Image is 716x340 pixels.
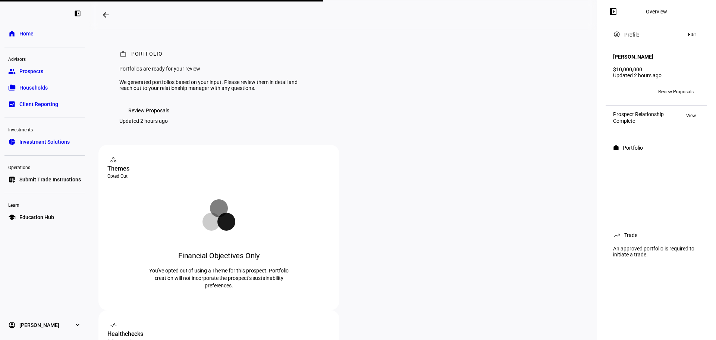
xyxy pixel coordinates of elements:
button: Review Proposals [652,86,700,98]
div: Themes [107,164,330,173]
h4: [PERSON_NAME] [613,54,653,60]
mat-icon: vital_signs [110,321,117,329]
eth-panel-overview-card-header: Profile [613,30,700,39]
eth-mat-symbol: left_panel_close [74,10,81,17]
div: Financial Objectives Only [141,250,297,261]
mat-icon: work [119,50,127,58]
eth-mat-symbol: list_alt_add [8,176,16,183]
eth-mat-symbol: expand_more [74,321,81,329]
mat-icon: left_panel_open [609,7,618,16]
span: [PERSON_NAME] [19,321,59,329]
eth-mat-symbol: pie_chart [8,138,16,146]
mat-icon: account_circle [613,31,621,38]
div: Learn [4,199,85,210]
div: Overview [646,9,667,15]
div: Portfolio [131,51,163,58]
eth-panel-overview-card-header: Portfolio [613,143,700,152]
div: An approved portfolio is required to initiate a trade. [609,243,704,261]
div: Complete [613,118,664,124]
eth-mat-symbol: school [8,213,16,221]
button: Edit [684,30,700,39]
eth-panel-overview-card-header: Trade [613,231,700,240]
div: Portfolios are ready for your review [119,66,303,72]
a: bid_landscapeClient Reporting [4,97,85,112]
p: You’ve opted out of using a Theme for this prospect. Portfolio creation will not incorporate the ... [141,267,297,289]
span: Prospects [19,68,43,75]
mat-icon: trending_up [613,231,621,239]
div: Profile [624,32,639,38]
div: $10,000,000 [613,66,700,72]
span: Review Proposals [128,103,169,118]
a: pie_chartInvestment Solutions [4,134,85,149]
eth-mat-symbol: group [8,68,16,75]
div: Advisors [4,53,85,64]
div: Investments [4,124,85,134]
span: Submit Trade Instructions [19,176,81,183]
a: homeHome [4,26,85,41]
button: Review Proposals [119,103,178,118]
eth-mat-symbol: bid_landscape [8,100,16,108]
button: View [682,111,700,120]
span: Edit [688,30,696,39]
div: Opted Out [107,173,330,179]
eth-mat-symbol: account_circle [8,321,16,329]
mat-icon: workspaces [110,156,117,163]
span: Home [19,30,34,37]
eth-mat-symbol: folder_copy [8,84,16,91]
a: folder_copyHouseholds [4,80,85,95]
span: BK [616,89,622,94]
div: Updated 2 hours ago [119,118,168,124]
div: Trade [624,232,637,238]
mat-icon: arrow_backwards [101,10,110,19]
div: Operations [4,162,85,172]
span: Client Reporting [19,100,58,108]
eth-mat-symbol: home [8,30,16,37]
span: View [686,111,696,120]
div: Updated 2 hours ago [613,72,700,78]
mat-icon: work [613,145,619,151]
span: Education Hub [19,213,54,221]
div: Healthchecks [107,330,330,339]
a: groupProspects [4,64,85,79]
span: Households [19,84,48,91]
div: Portfolio [623,145,643,151]
span: Review Proposals [658,86,694,98]
span: Investment Solutions [19,138,70,146]
div: We generated portfolios based on your input. Please review them in detail and reach out to your r... [119,79,303,91]
div: Prospect Relationship [613,111,664,117]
